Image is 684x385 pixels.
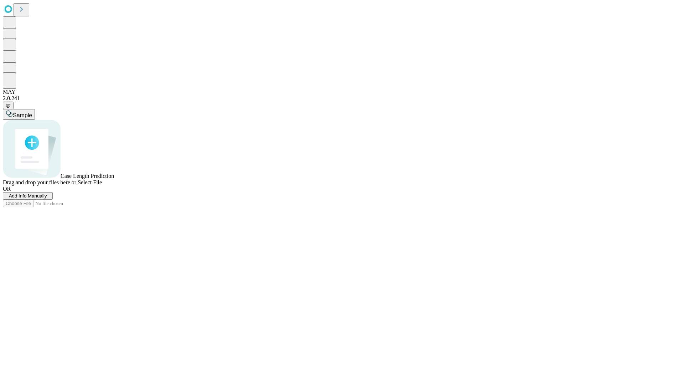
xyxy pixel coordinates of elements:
span: Drag and drop your files here or [3,179,76,185]
span: OR [3,186,11,192]
button: Add Info Manually [3,192,53,200]
span: @ [6,103,11,108]
span: Sample [13,112,32,118]
div: MAY [3,89,681,95]
div: 2.0.241 [3,95,681,102]
span: Case Length Prediction [61,173,114,179]
button: @ [3,102,14,109]
span: Add Info Manually [9,193,47,199]
span: Select File [78,179,102,185]
button: Sample [3,109,35,120]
